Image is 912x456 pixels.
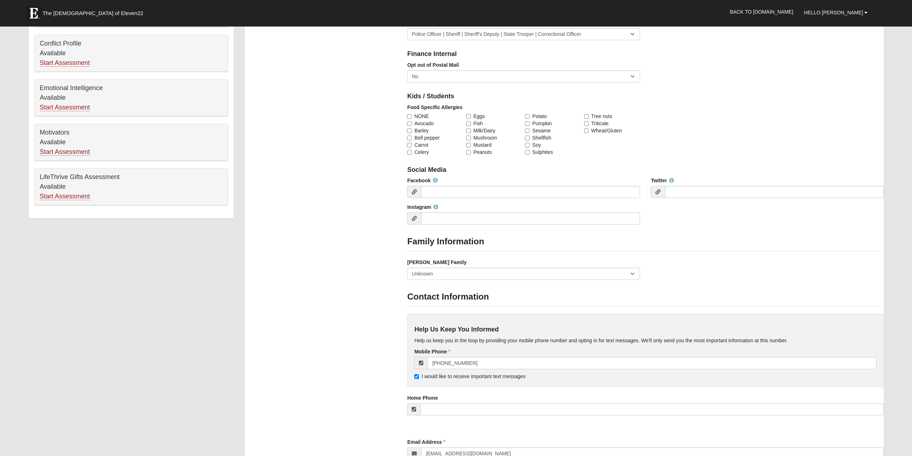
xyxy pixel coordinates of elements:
div: Motivators Available [34,124,228,161]
input: Peanuts [466,150,471,155]
h3: Contact Information [407,292,884,302]
span: Pumpkin [532,120,552,127]
label: Opt out of Postal Mail [407,61,459,69]
a: The [DEMOGRAPHIC_DATA] of Eleven22 [23,3,166,20]
input: Mustard [466,143,471,147]
input: NONE [407,114,412,119]
span: Avocado [414,120,434,127]
a: Hello [PERSON_NAME] [799,4,873,22]
label: Home Phone [407,394,438,401]
span: Peanuts [473,149,492,156]
span: Celery [414,149,429,156]
label: Twitter [651,177,674,184]
span: Bell pepper [414,134,440,141]
input: Shellfish [525,136,530,140]
span: Fish [473,120,483,127]
div: LifeThrive Gifts Assessment Available [34,169,228,205]
h4: Kids / Students [407,93,884,100]
p: Help us keep you in the loop by providing your mobile phone number and opting in for text message... [414,337,877,344]
span: Barley [414,127,429,134]
input: Sesame [525,128,530,133]
a: Start Assessment [40,104,90,111]
a: Back to [DOMAIN_NAME] [725,3,799,21]
input: Milk/Dairy [466,128,471,133]
input: Mushroom [466,136,471,140]
input: Pumpkin [525,121,530,126]
input: Bell pepper [407,136,412,140]
span: NONE [414,113,429,120]
input: Sulphites [525,150,530,155]
span: Mustard [473,141,492,149]
label: Food Specific Allergies [407,104,462,111]
h3: Family Information [407,236,884,247]
input: Tree nuts [584,114,589,119]
a: Start Assessment [40,193,90,200]
input: Eggs [466,114,471,119]
input: Soy [525,143,530,147]
span: Tree nuts [591,113,612,120]
a: Start Assessment [40,59,90,67]
input: Celery [407,150,412,155]
h4: Finance Internal [407,50,884,58]
input: Avocado [407,121,412,126]
input: Carrot [407,143,412,147]
span: Triticale [591,120,609,127]
label: Email Address [407,438,445,446]
span: Sulphites [532,149,553,156]
span: Carrot [414,141,428,149]
label: Facebook [407,177,438,184]
span: Mushroom [473,134,497,141]
input: Fish [466,121,471,126]
a: Start Assessment [40,148,90,156]
span: Hello [PERSON_NAME] [804,10,863,15]
span: Shellfish [532,134,551,141]
span: Milk/Dairy [473,127,495,134]
span: I would like to receive important text messages [421,373,525,379]
span: Wheat/Gluten [591,127,622,134]
input: Wheat/Gluten [584,128,589,133]
span: Potato [532,113,546,120]
span: Soy [532,141,541,149]
div: Conflict Profile Available [34,35,228,72]
img: Eleven22 logo [27,6,41,20]
label: Instagram [407,203,438,211]
h4: Help Us Keep You Informed [414,326,877,334]
label: Mobile Phone [414,348,450,355]
input: I would like to receive important text messages [414,374,419,379]
span: Eggs [473,113,485,120]
h4: Social Media [407,166,884,174]
span: The [DEMOGRAPHIC_DATA] of Eleven22 [43,10,143,17]
input: Barley [407,128,412,133]
label: [PERSON_NAME] Family [407,259,467,266]
input: Triticale [584,121,589,126]
span: Sesame [532,127,550,134]
input: Potato [525,114,530,119]
div: Emotional Intelligence Available [34,80,228,116]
